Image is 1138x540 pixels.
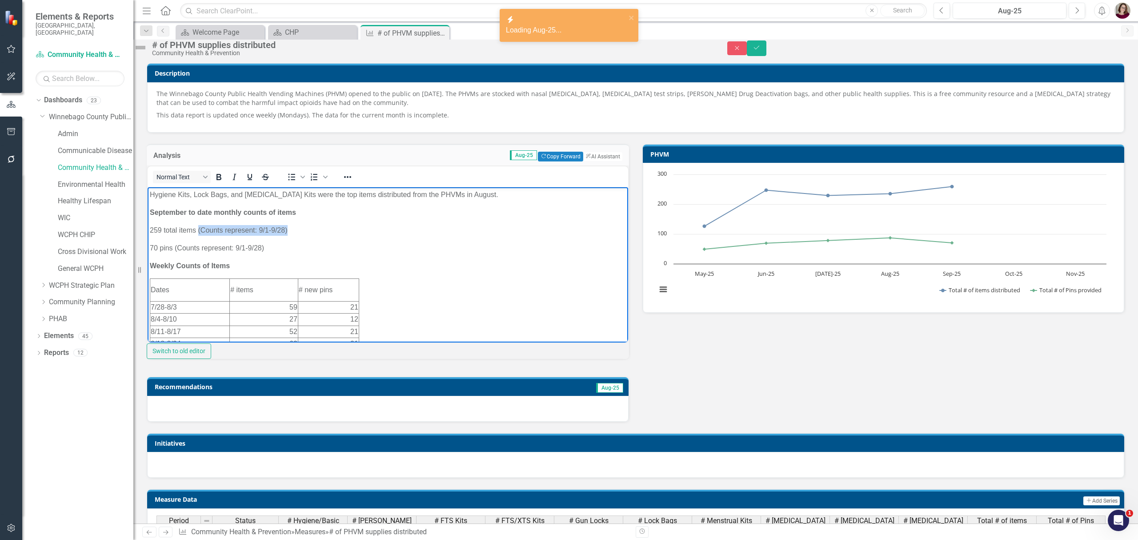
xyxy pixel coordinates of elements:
text: May-25 [695,270,714,278]
text: Total # of items distributed [949,286,1020,294]
span: # Menstrual Kits [701,517,752,525]
span: # Lock Bags [638,517,677,525]
text: Total # of Pins provided [1039,286,1102,294]
button: Underline [242,171,257,183]
span: # FTS/XTS Kits [495,517,545,525]
small: [GEOGRAPHIC_DATA], [GEOGRAPHIC_DATA] [36,22,124,36]
span: Total # of Pins provided [1038,517,1103,532]
text: Jun-25 [757,270,774,278]
span: Aug-25 [510,150,537,160]
button: Bold [211,171,226,183]
div: Chart. Highcharts interactive chart. [652,170,1115,303]
span: # [MEDICAL_DATA] Test [901,517,966,532]
button: Search [880,4,925,17]
span: # Hygiene/Basic Needs Kits [280,517,345,532]
button: Aug-25 [953,3,1066,19]
div: Aug-25 [956,6,1063,16]
path: May-25, 126. Total # of items distributed. [703,225,706,228]
svg: Interactive chart [652,170,1111,303]
a: Community Health & Prevention [191,528,291,536]
iframe: Rich Text Area [148,187,628,343]
a: Measures [295,528,325,536]
h3: Analysis [153,152,244,160]
td: 8/18-8/24 [3,150,82,162]
button: AI Assistant [583,152,622,161]
input: Search Below... [36,71,124,86]
button: Copy Forward [538,152,583,161]
h3: PHVM [650,151,1120,157]
path: Aug-25, 235. Total # of items distributed. [889,192,892,196]
div: » » [178,527,629,537]
button: Strikethrough [258,171,273,183]
div: Loading Aug-25... [506,25,626,36]
span: Search [893,7,912,14]
path: Jul-25, 78. Total # of Pins provided. [826,239,830,242]
a: Dashboards [44,95,82,105]
button: Reveal or hide additional toolbar items [340,171,355,183]
button: Show Total # of items distributed [940,286,1021,294]
span: Normal Text [156,173,200,181]
path: Sep-25, 259. Total # of items distributed. [950,185,954,189]
button: Add Series [1083,496,1120,505]
button: Switch to old editor [147,343,211,359]
div: # of PHVM supplies distributed [329,528,427,536]
span: # [MEDICAL_DATA] Kits [832,517,897,532]
h3: Initiatives [155,440,1120,447]
a: PHAB [49,314,133,324]
iframe: Intercom live chat [1108,510,1129,531]
button: Italic [227,171,242,183]
path: Jul-25, 229. Total # of items distributed. [826,194,830,197]
a: Community Health & Prevention [58,163,133,173]
a: Cross Divisional Work [58,247,133,257]
span: Elements & Reports [36,11,124,22]
span: Aug-25 [596,383,623,393]
span: # [MEDICAL_DATA] kits [763,517,828,532]
h3: Description [155,70,1120,77]
path: Aug-25, 87. Total # of Pins provided. [889,236,892,240]
button: View chart menu, Chart [657,283,669,296]
span: Status [235,517,256,525]
text: 300 [657,169,667,177]
a: Healthy Lifespan [58,196,133,206]
div: # of PHVM supplies distributed [377,28,447,39]
path: Jun-25, 69. Total # of Pins provided. [765,242,768,245]
path: May-25, 49. Total # of Pins provided. [703,247,706,251]
text: 0 [664,259,667,267]
div: 12 [73,349,88,357]
a: Welcome Page [178,27,262,38]
text: Aug-25 [881,270,899,278]
a: Environmental Health [58,180,133,190]
path: Sep-25, 70. Total # of Pins provided. [950,241,954,245]
img: ClearPoint Strategy [4,10,20,25]
text: Oct-25 [1005,270,1022,278]
button: Block Normal Text [153,171,211,183]
a: Reports [44,348,69,358]
div: Numbered list [307,171,329,183]
input: Search ClearPoint... [180,3,927,19]
span: # FTS Kits [434,517,467,525]
span: Total # of items distributed [970,517,1034,532]
a: Community Health & Prevention [36,50,124,60]
path: Jun-25, 247. Total # of items distributed. [765,189,768,192]
span: Period [169,517,189,525]
p: This data report is updated once weekly (Mondays). The data for the current month is incomplete. [156,109,1115,121]
a: Communicable Disease [58,146,133,156]
div: 45 [78,332,92,340]
a: Winnebago County Public Health [49,112,133,122]
text: 200 [657,199,667,207]
button: Show Total # of Pins provided [1030,286,1102,294]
